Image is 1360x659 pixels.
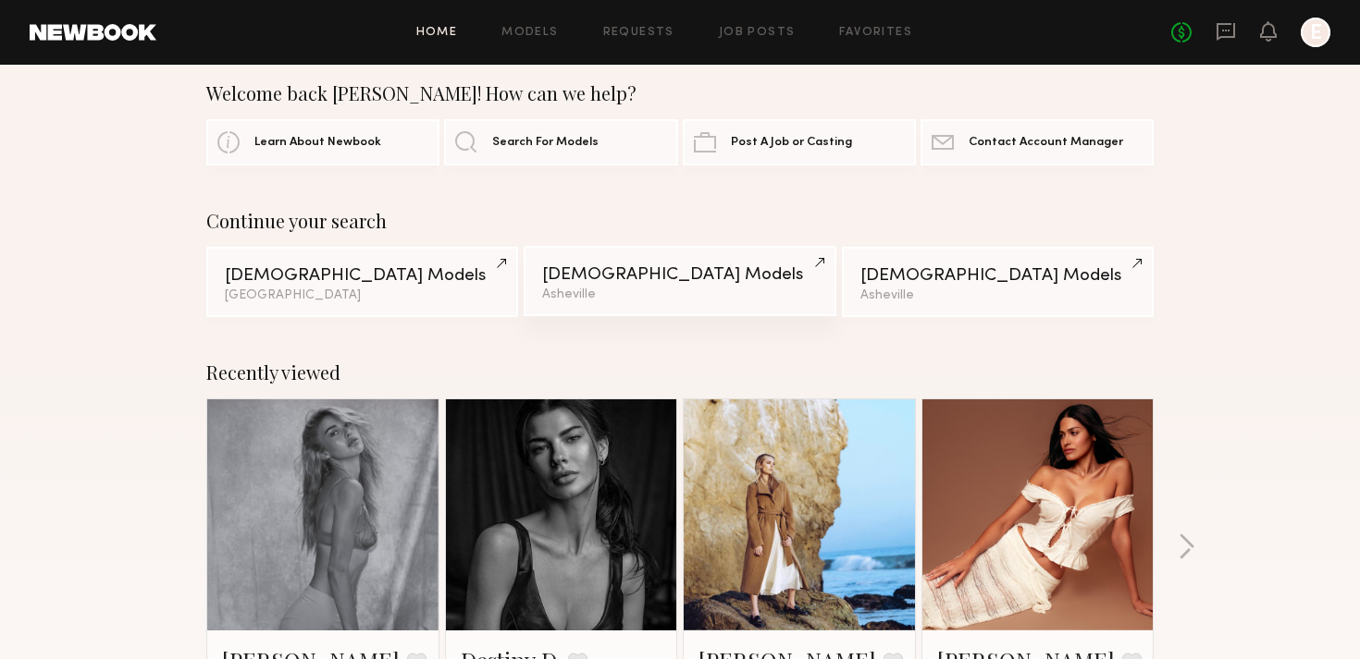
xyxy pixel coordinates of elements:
[225,267,500,285] div: [DEMOGRAPHIC_DATA] Models
[206,119,439,165] a: Learn About Newbook
[683,119,916,165] a: Post A Job or Casting
[839,27,912,39] a: Favorites
[206,82,1154,104] div: Welcome back [PERSON_NAME]! How can we help?
[860,289,1135,302] div: Asheville
[416,27,458,39] a: Home
[731,137,852,149] span: Post A Job or Casting
[254,137,381,149] span: Learn About Newbook
[860,267,1135,285] div: [DEMOGRAPHIC_DATA] Models
[501,27,558,39] a: Models
[206,361,1154,384] div: Recently viewed
[1301,18,1330,47] a: E
[719,27,796,39] a: Job Posts
[842,247,1154,317] a: [DEMOGRAPHIC_DATA] ModelsAsheville
[969,137,1123,149] span: Contact Account Manager
[524,246,835,316] a: [DEMOGRAPHIC_DATA] ModelsAsheville
[542,266,817,284] div: [DEMOGRAPHIC_DATA] Models
[206,247,518,317] a: [DEMOGRAPHIC_DATA] Models[GEOGRAPHIC_DATA]
[225,289,500,302] div: [GEOGRAPHIC_DATA]
[542,288,817,301] div: Asheville
[921,119,1154,165] a: Contact Account Manager
[492,137,599,149] span: Search For Models
[206,210,1154,232] div: Continue your search
[603,27,674,39] a: Requests
[444,119,677,165] a: Search For Models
